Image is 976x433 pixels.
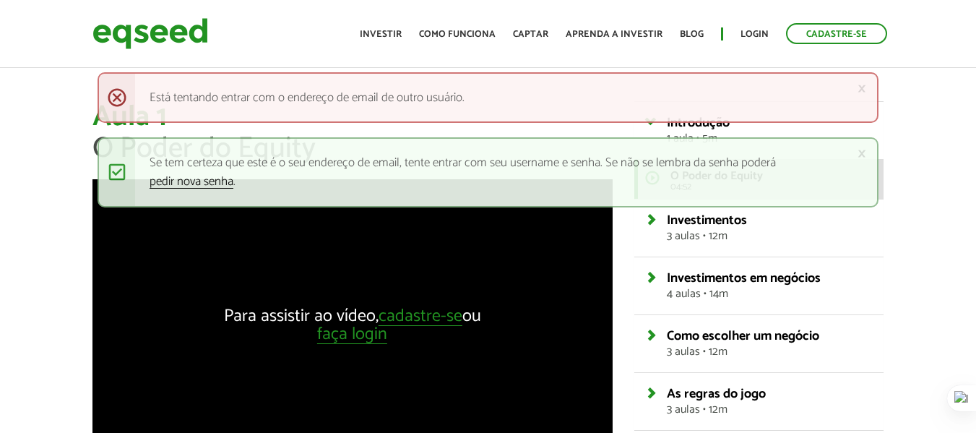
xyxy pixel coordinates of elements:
[680,30,704,39] a: Blog
[566,30,662,39] a: Aprenda a investir
[513,30,548,39] a: Captar
[92,93,167,141] span: Aula 1
[667,404,873,416] span: 3 aulas • 12m
[150,176,233,189] a: pedir nova senha
[667,214,873,242] a: Investimentos3 aulas • 12m
[379,308,462,326] a: cadastre-se
[858,81,866,96] a: ×
[667,267,821,289] span: Investimentos em negócios
[667,272,873,300] a: Investimentos em negócios4 aulas • 14m
[98,72,878,123] div: Está tentando entrar com o endereço de email de outro usuário.
[667,288,873,300] span: 4 aulas • 14m
[667,387,873,416] a: As regras do jogo3 aulas • 12m
[667,330,873,358] a: Como escolher um negócio3 aulas • 12m
[740,30,769,39] a: Login
[92,125,316,173] span: O Poder do Equity
[92,14,208,53] img: EqSeed
[419,30,496,39] a: Como funciona
[360,30,402,39] a: Investir
[98,137,878,207] div: Se tem certeza que este é o seu endereço de email, tente entrar com seu username e senha. Se não ...
[858,146,866,161] a: ×
[667,325,819,347] span: Como escolher um negócio
[667,231,873,242] span: 3 aulas • 12m
[317,326,387,344] a: faça login
[667,346,873,358] span: 3 aulas • 12m
[223,308,483,344] div: Para assistir ao vídeo, ou
[786,23,887,44] a: Cadastre-se
[667,383,766,405] span: As regras do jogo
